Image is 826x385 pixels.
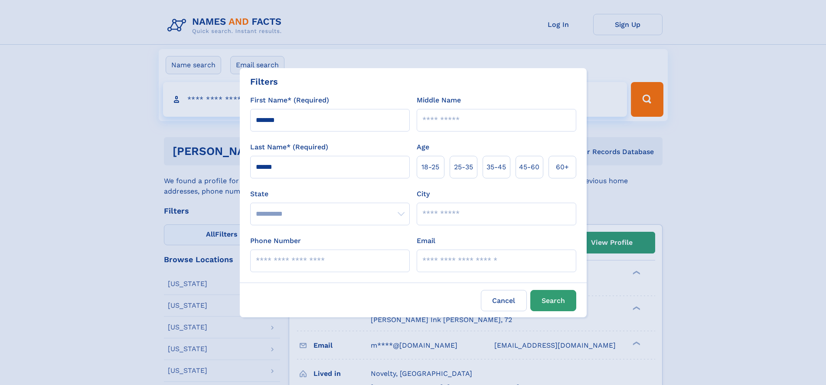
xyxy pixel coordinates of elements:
[417,189,430,199] label: City
[250,189,410,199] label: State
[486,162,506,172] span: 35‑45
[417,95,461,105] label: Middle Name
[250,142,328,152] label: Last Name* (Required)
[454,162,473,172] span: 25‑35
[530,290,576,311] button: Search
[556,162,569,172] span: 60+
[417,142,429,152] label: Age
[417,236,435,246] label: Email
[250,75,278,88] div: Filters
[519,162,539,172] span: 45‑60
[250,236,301,246] label: Phone Number
[481,290,527,311] label: Cancel
[421,162,439,172] span: 18‑25
[250,95,329,105] label: First Name* (Required)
